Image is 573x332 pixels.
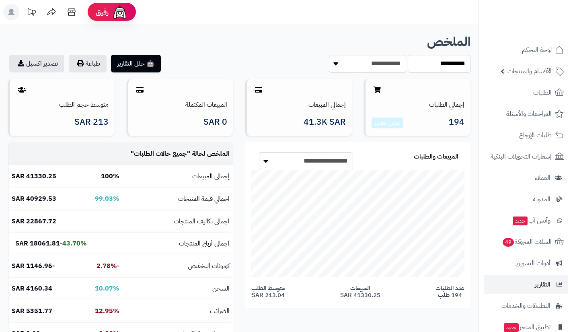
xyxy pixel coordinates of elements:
span: 194 [449,118,464,129]
a: إجمالي الطلبات [429,100,464,109]
b: 4160.34 SAR [12,284,52,293]
a: الطلبات [484,83,568,102]
td: الشحن [123,278,233,300]
button: 🤖 حلل التقارير [111,55,161,72]
a: لوحة التحكم [484,40,568,60]
span: أدوات التسويق [515,258,550,269]
a: متوسط حجم الطلب [59,100,109,109]
b: 40929.53 SAR [12,194,56,204]
span: رفيق [96,7,109,17]
span: جديد [504,323,519,332]
a: المراجعات والأسئلة [484,104,568,124]
b: 10.07% [95,284,119,293]
a: المدونة [484,190,568,209]
img: ai-face.png [112,4,128,20]
td: اجمالي تكاليف المنتجات [123,210,233,233]
td: إجمالي المبيعات [123,165,233,188]
button: طباعة [69,55,107,72]
a: التطبيقات والخدمات [484,296,568,316]
a: طلبات الإرجاع [484,126,568,145]
td: الضرائب [123,300,233,322]
td: الملخص لحالة " " [123,143,233,165]
h3: المبيعات والطلبات [414,153,458,161]
span: المبيعات 41330.25 SAR [340,285,380,298]
a: أدوات التسويق [484,254,568,273]
span: الطلبات [533,87,552,98]
td: كوبونات التخفيض [123,255,233,277]
b: 22867.72 SAR [12,217,56,226]
a: تحديثات المنصة [21,4,41,22]
a: العملاء [484,168,568,188]
b: 99.03% [95,194,119,204]
span: الأقسام والمنتجات [507,66,552,77]
span: المراجعات والأسئلة [506,108,552,120]
span: عدد الطلبات 194 طلب [435,285,464,298]
b: الملخص [427,32,470,51]
span: العملاء [535,172,550,184]
span: السلات المتروكة [502,236,552,247]
b: 43.70% [62,239,87,248]
span: متوسط الطلب 213.04 SAR [251,285,285,298]
span: 49 [503,238,514,247]
b: 18061.81 SAR [15,239,60,248]
span: التقارير [535,279,550,290]
a: وآتس آبجديد [484,211,568,230]
b: -2.78% [97,261,119,271]
span: لوحة التحكم [522,44,552,56]
span: المدونة [533,194,550,205]
td: - [8,233,90,255]
a: السلات المتروكة49 [484,232,568,252]
td: اجمالي قيمة المنتجات [123,188,233,210]
span: التطبيقات والخدمات [501,300,550,311]
b: 5351.77 SAR [12,306,52,316]
a: إجمالي المبيعات [308,100,346,109]
span: جديد [513,217,528,225]
span: 41.3K SAR [304,118,346,127]
b: 41330.25 SAR [12,171,56,181]
span: وآتس آب [512,215,550,226]
b: 12.95% [95,306,119,316]
a: المبيعات المكتملة [185,100,227,109]
b: 100% [101,171,119,181]
a: تصدير اكسيل [9,55,64,72]
a: إشعارات التحويلات البنكية [484,147,568,166]
a: عرض التقارير [374,119,400,127]
span: 213 SAR [74,118,109,127]
b: -1146.96 SAR [12,261,55,271]
span: جميع حالات الطلبات [134,149,187,159]
span: إشعارات التحويلات البنكية [491,151,552,162]
a: التقارير [484,275,568,294]
td: اجمالي أرباح المنتجات [123,233,233,255]
span: طلبات الإرجاع [519,130,552,141]
span: 0 SAR [203,118,227,127]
